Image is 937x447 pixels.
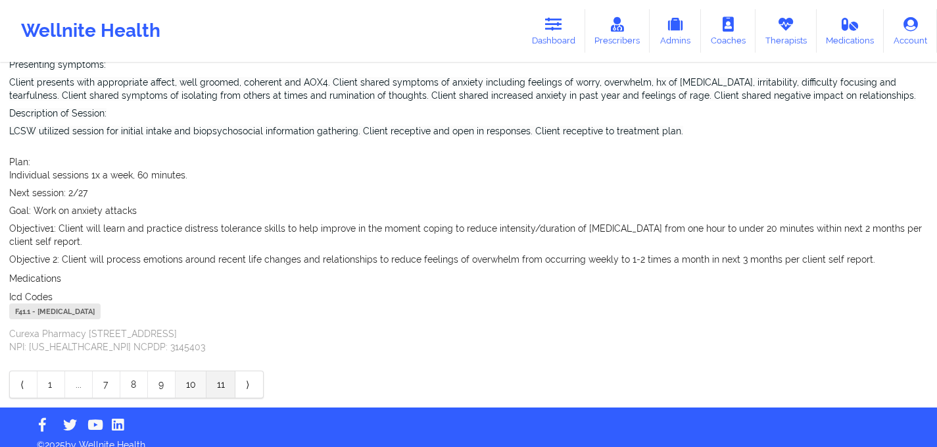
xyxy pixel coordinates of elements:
[9,59,106,70] span: Presenting symptoms:
[817,9,884,53] a: Medications
[9,126,683,136] span: LCSW utilized session for initial intake and biopsychosocial information gathering. Client recept...
[9,253,928,266] p: Objective 2: Client will process emotions around recent life changes and relationships to reduce ...
[93,371,120,398] a: 7
[148,371,176,398] a: 9
[37,371,65,398] a: 1
[9,169,928,182] p: Individual sessions 1x a week, 60 minutes.
[10,371,37,398] a: Previous item
[9,273,61,284] span: Medications
[9,292,53,302] span: Icd Codes
[585,9,650,53] a: Prescribers
[9,327,928,354] p: Curexa Pharmacy [STREET_ADDRESS] NPI: [US_HEALTHCARE_NPI] NCPDP: 3145403
[9,303,101,319] div: F41.1 - [MEDICAL_DATA]
[884,9,937,53] a: Account
[235,371,263,398] a: Next item
[176,371,206,398] a: 10
[9,157,30,167] span: Plan:
[756,9,817,53] a: Therapists
[9,204,928,217] p: Goal: Work on anxiety attacks
[9,186,928,199] p: Next session: 2/27
[206,371,235,398] a: 11
[522,9,585,53] a: Dashboard
[9,108,107,118] span: Description of Session:
[701,9,756,53] a: Coaches
[9,77,916,101] span: Client presents with appropriate affect, well groomed, coherent and AOX4. Client shared symptoms ...
[9,222,928,248] p: Objective1: Client will learn and practice distress tolerance skills to help improve in the momen...
[9,371,264,398] div: Pagination Navigation
[65,371,93,398] a: ...
[650,9,701,53] a: Admins
[120,371,148,398] a: 8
